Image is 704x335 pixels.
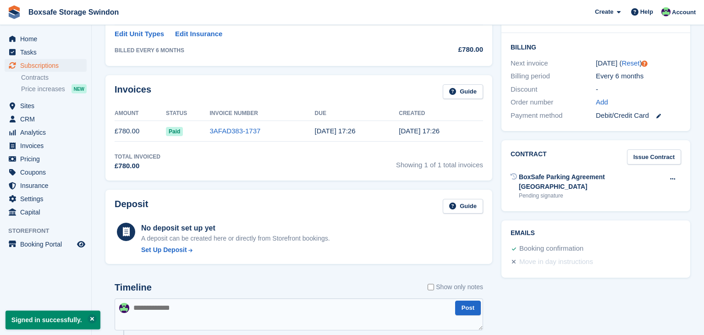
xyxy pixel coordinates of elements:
[511,58,596,69] div: Next invoice
[115,46,414,55] div: BILLED EVERY 6 MONTHS
[20,192,75,205] span: Settings
[5,192,87,205] a: menu
[209,127,260,135] a: 3AFAD383-1737
[627,149,681,165] a: Issue Contract
[115,84,151,99] h2: Invoices
[25,5,122,20] a: Boxsafe Storage Swindon
[455,301,481,316] button: Post
[115,153,160,161] div: Total Invoiced
[20,166,75,179] span: Coupons
[166,106,209,121] th: Status
[399,106,483,121] th: Created
[315,127,356,135] time: 2025-08-23 16:26:27 UTC
[115,161,160,171] div: £780.00
[399,127,440,135] time: 2025-08-22 16:26:27 UTC
[519,192,664,200] div: Pending signature
[511,42,681,51] h2: Billing
[5,238,87,251] a: menu
[511,84,596,95] div: Discount
[20,179,75,192] span: Insurance
[5,166,87,179] a: menu
[20,99,75,112] span: Sites
[71,84,87,93] div: NEW
[141,234,330,243] p: A deposit can be created here or directly from Storefront bookings.
[8,226,91,236] span: Storefront
[141,245,330,255] a: Set Up Deposit
[20,126,75,139] span: Analytics
[511,97,596,108] div: Order number
[7,5,21,19] img: stora-icon-8386f47178a22dfd0bd8f6a31ec36ba5ce8667c1dd55bd0f319d3a0aa187defe.svg
[5,33,87,45] a: menu
[20,139,75,152] span: Invoices
[115,199,148,214] h2: Deposit
[20,238,75,251] span: Booking Portal
[640,7,653,16] span: Help
[511,230,681,237] h2: Emails
[115,282,152,293] h2: Timeline
[20,46,75,59] span: Tasks
[5,153,87,165] a: menu
[209,106,314,121] th: Invoice Number
[5,99,87,112] a: menu
[119,303,129,313] img: Kim Virabi
[115,121,166,142] td: £780.00
[76,239,87,250] a: Preview store
[519,243,583,254] div: Booking confirmation
[511,149,547,165] h2: Contract
[20,206,75,219] span: Capital
[115,29,164,39] a: Edit Unit Types
[519,172,664,192] div: BoxSafe Parking Agreement [GEOGRAPHIC_DATA]
[20,59,75,72] span: Subscriptions
[596,97,608,108] a: Add
[141,223,330,234] div: No deposit set up yet
[428,282,434,292] input: Show only notes
[175,29,222,39] a: Edit Insurance
[596,110,681,121] div: Debit/Credit Card
[20,33,75,45] span: Home
[519,257,593,268] div: Move in day instructions
[596,84,681,95] div: -
[166,127,183,136] span: Paid
[20,113,75,126] span: CRM
[21,85,65,93] span: Price increases
[5,139,87,152] a: menu
[115,106,166,121] th: Amount
[672,8,696,17] span: Account
[396,153,483,171] span: Showing 1 of 1 total invoices
[141,245,187,255] div: Set Up Deposit
[596,71,681,82] div: Every 6 months
[640,60,649,68] div: Tooltip anchor
[596,58,681,69] div: [DATE] ( )
[443,199,483,214] a: Guide
[5,311,100,330] p: Signed in successfully.
[315,106,399,121] th: Due
[511,71,596,82] div: Billing period
[20,153,75,165] span: Pricing
[5,206,87,219] a: menu
[661,7,671,16] img: Kim Virabi
[621,59,639,67] a: Reset
[5,113,87,126] a: menu
[511,110,596,121] div: Payment method
[595,7,613,16] span: Create
[21,84,87,94] a: Price increases NEW
[5,179,87,192] a: menu
[414,44,483,55] div: £780.00
[21,73,87,82] a: Contracts
[5,126,87,139] a: menu
[5,59,87,72] a: menu
[428,282,483,292] label: Show only notes
[443,84,483,99] a: Guide
[5,46,87,59] a: menu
